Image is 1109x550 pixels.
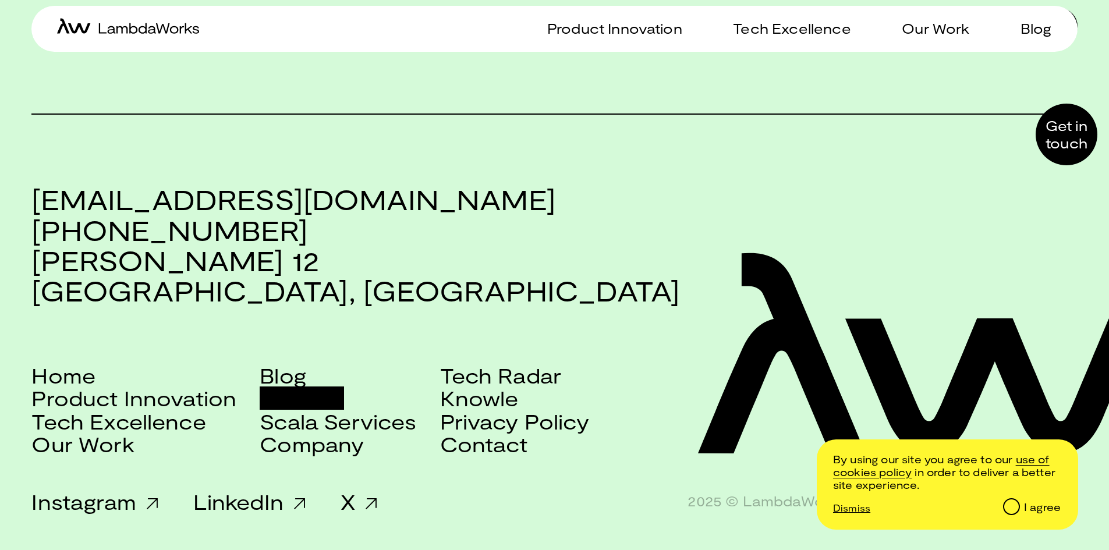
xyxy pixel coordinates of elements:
a: Blog [260,364,306,386]
a: Careers [260,386,344,409]
h3: [EMAIL_ADDRESS][DOMAIN_NAME] [PHONE_NUMBER] [PERSON_NAME] 12 [GEOGRAPHIC_DATA], [GEOGRAPHIC_DATA] [31,184,1077,306]
a: /cookie-and-privacy-policy [833,453,1050,478]
a: X [341,489,377,514]
a: Product Innovation [533,20,682,37]
a: Contact [440,432,528,455]
div: I agree [1024,501,1061,514]
p: Product Innovation [547,20,682,37]
a: Product Innovation [31,386,236,409]
a: Tech Radar [440,364,562,386]
a: LinkedIn [193,489,306,514]
p: Dismiss [833,502,870,513]
p: Tech Excellence [733,20,851,37]
a: Our Work [888,20,969,37]
a: home-icon [57,18,199,38]
a: Home [31,364,95,386]
a: Instagram [31,489,158,514]
a: Knowle [440,386,519,409]
span: 2025 © LambdaWorks d.o.o. [688,493,888,510]
p: Our Work [902,20,969,37]
p: Blog [1021,20,1052,37]
a: Scala Services [260,410,416,432]
a: Tech Excellence [31,410,205,432]
p: By using our site you agree to our in order to deliver a better site experience. [833,453,1061,491]
a: Tech Excellence [719,20,851,37]
a: Our Work [31,432,134,455]
a: Blog [1007,20,1052,37]
a: Company [260,432,364,455]
a: Privacy Policy [440,410,589,432]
